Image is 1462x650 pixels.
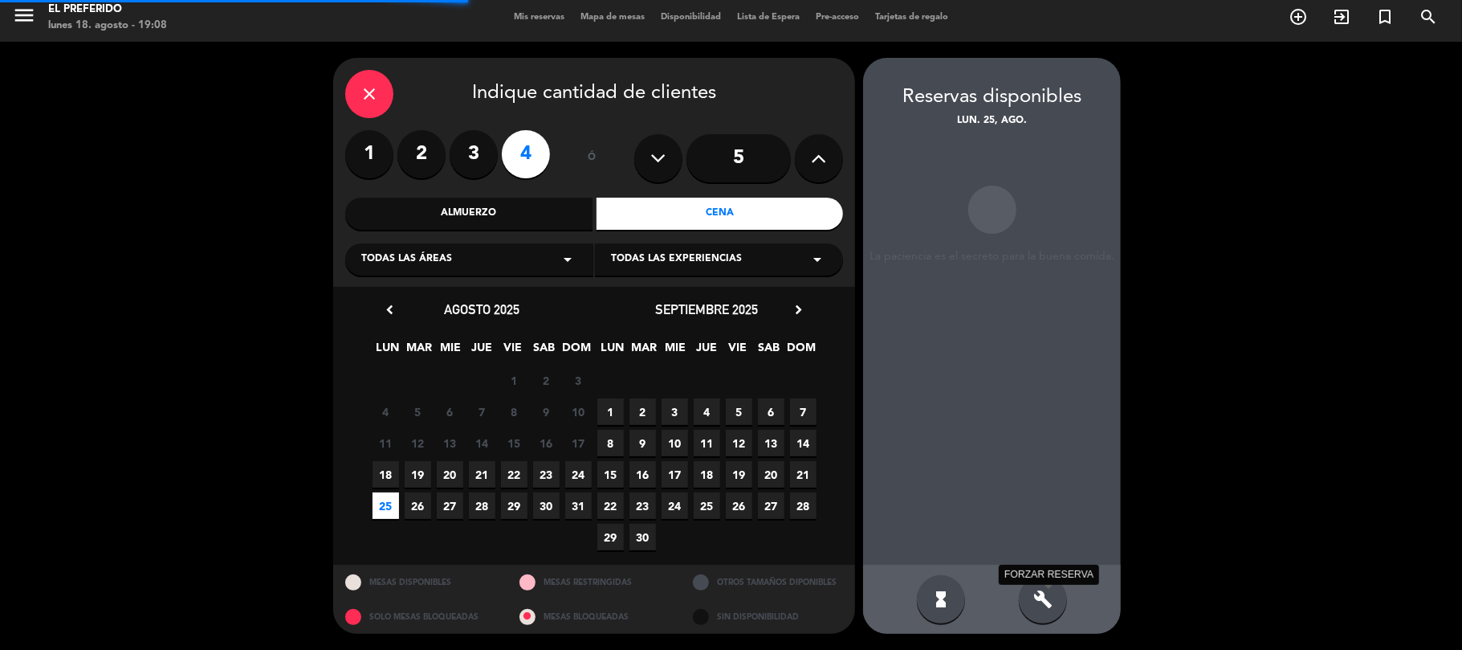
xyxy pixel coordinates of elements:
span: MIE [662,338,689,365]
div: ó [566,130,618,186]
span: 13 [758,430,784,456]
div: La paciencia es el secreto para la buena comida. [863,250,1121,264]
span: SAB [756,338,783,365]
i: chevron_right [790,301,807,318]
span: 19 [726,461,752,488]
span: LUN [600,338,626,365]
span: 25 [373,493,399,519]
div: OTROS TAMAÑOS DIPONIBLES [681,565,855,599]
span: JUE [469,338,495,365]
span: 17 [565,430,592,456]
div: Reservas disponibles [863,82,1121,113]
span: 7 [790,399,817,425]
span: 18 [694,461,720,488]
span: 3 [565,367,592,394]
span: septiembre 2025 [655,301,758,317]
span: Todas las experiencias [611,251,742,268]
span: 16 [629,461,656,488]
span: 3 [662,399,688,425]
span: Mis reservas [506,13,572,22]
button: menu [12,3,36,33]
span: 9 [533,399,560,425]
span: 21 [790,461,817,488]
span: 13 [437,430,463,456]
span: Pre-acceso [808,13,867,22]
span: 5 [726,399,752,425]
div: MESAS RESTRINGIDAS [507,565,682,599]
span: Mapa de mesas [572,13,653,22]
span: 1 [501,367,527,394]
i: add_circle_outline [1289,7,1308,27]
span: 8 [501,399,527,425]
div: lunes 18. agosto - 19:08 [48,18,167,34]
span: Todas las áreas [361,251,452,268]
span: VIE [725,338,751,365]
div: Cena [597,198,844,230]
span: 26 [726,493,752,519]
i: hourglass_full [931,590,951,609]
span: 6 [437,399,463,425]
div: FORZAR RESERVA [999,565,1099,585]
span: 28 [469,493,495,519]
span: 22 [597,493,624,519]
span: 19 [405,461,431,488]
span: 24 [565,461,592,488]
span: DOM [563,338,589,365]
span: 8 [597,430,624,456]
span: 26 [405,493,431,519]
span: Tarjetas de regalo [867,13,956,22]
span: 27 [437,493,463,519]
span: 30 [533,493,560,519]
label: 2 [397,130,446,178]
div: SOLO MESAS BLOQUEADAS [333,599,507,634]
span: JUE [694,338,720,365]
i: turned_in_not [1375,7,1395,27]
label: 4 [502,130,550,178]
span: Lista de Espera [729,13,808,22]
div: MESAS BLOQUEADAS [507,599,682,634]
span: 14 [790,430,817,456]
i: chevron_left [381,301,398,318]
label: 3 [450,130,498,178]
span: MAR [631,338,658,365]
span: 29 [501,493,527,519]
span: 25 [694,493,720,519]
span: 5 [405,399,431,425]
span: 11 [373,430,399,456]
span: 10 [565,399,592,425]
div: MESAS DISPONIBLES [333,565,507,599]
span: LUN [375,338,401,365]
i: exit_to_app [1332,7,1351,27]
span: 23 [533,461,560,488]
span: Disponibilidad [653,13,729,22]
span: 2 [629,399,656,425]
span: 9 [629,430,656,456]
span: 15 [501,430,527,456]
i: menu [12,3,36,27]
span: 30 [629,524,656,550]
span: 18 [373,461,399,488]
span: 1 [597,399,624,425]
span: 28 [790,493,817,519]
span: 4 [373,399,399,425]
span: 24 [662,493,688,519]
span: 14 [469,430,495,456]
span: 12 [726,430,752,456]
span: DOM [788,338,814,365]
span: 20 [758,461,784,488]
span: 17 [662,461,688,488]
span: 11 [694,430,720,456]
span: SAB [531,338,558,365]
span: 23 [629,493,656,519]
span: VIE [500,338,527,365]
div: lun. 25, ago. [863,113,1121,129]
span: 2 [533,367,560,394]
div: SIN DISPONIBILIDAD [681,599,855,634]
div: Indique cantidad de clientes [345,70,843,118]
span: agosto 2025 [444,301,519,317]
i: close [360,84,379,104]
span: 22 [501,461,527,488]
span: 7 [469,399,495,425]
span: 27 [758,493,784,519]
span: MAR [406,338,433,365]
